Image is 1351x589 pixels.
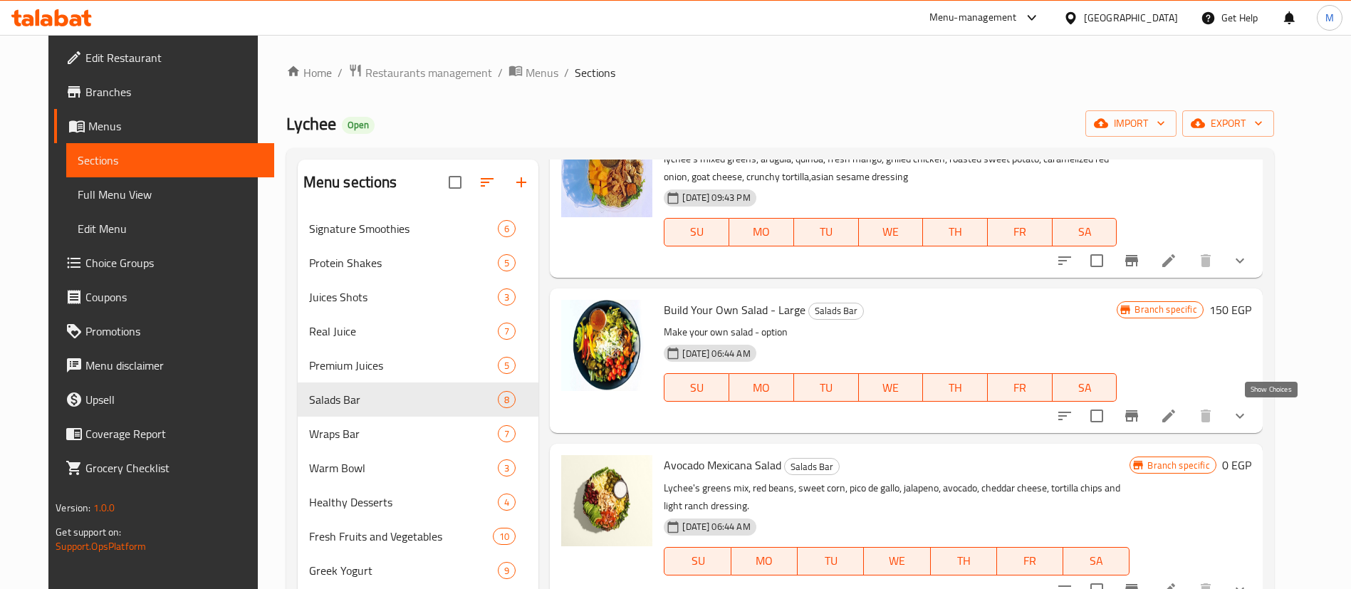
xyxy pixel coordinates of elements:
[731,547,798,575] button: MO
[498,64,503,81] li: /
[1182,110,1274,137] button: export
[1194,115,1263,132] span: export
[737,551,792,571] span: MO
[1082,401,1112,431] span: Select to update
[298,246,539,280] div: Protein Shakes5
[298,314,539,348] div: Real Juice7
[929,377,982,398] span: TH
[493,528,516,545] div: items
[784,458,840,475] div: Salads Bar
[348,63,492,82] a: Restaurants management
[309,220,499,237] div: Signature Smoothies
[1142,459,1215,472] span: Branch specific
[798,547,864,575] button: TU
[54,451,274,485] a: Grocery Checklist
[735,377,788,398] span: MO
[670,377,724,398] span: SU
[870,551,924,571] span: WE
[993,377,1047,398] span: FR
[677,520,756,533] span: [DATE] 06:44 AM
[66,212,274,246] a: Edit Menu
[470,165,504,199] span: Sort sections
[54,246,274,280] a: Choice Groups
[342,119,375,131] span: Open
[499,256,515,270] span: 5
[56,537,146,556] a: Support.OpsPlatform
[664,218,729,246] button: SU
[54,41,274,75] a: Edit Restaurant
[303,172,397,193] h2: Menu sections
[286,108,336,140] span: Lychee
[729,218,794,246] button: MO
[561,126,652,217] img: Go Man-go Salad Large
[1189,244,1223,278] button: delete
[1160,407,1177,424] a: Edit menu item
[365,64,492,81] span: Restaurants management
[309,528,493,545] div: Fresh Fruits and Vegetables
[309,459,499,476] span: Warm Bowl
[56,499,90,517] span: Version:
[564,64,569,81] li: /
[440,167,470,197] span: Select all sections
[54,417,274,451] a: Coverage Report
[54,75,274,109] a: Branches
[298,417,539,451] div: Wraps Bar7
[54,109,274,143] a: Menus
[499,564,515,578] span: 9
[670,221,724,242] span: SU
[670,551,725,571] span: SU
[1209,300,1251,320] h6: 150 EGP
[664,479,1130,515] p: Lychee's greens mix, red beans, sweet corn, pico de gallo, jalapeno, avocado, cheddar cheese, tor...
[309,425,499,442] span: Wraps Bar
[85,391,263,408] span: Upsell
[309,494,499,511] div: Healthy Desserts
[1003,551,1058,571] span: FR
[498,220,516,237] div: items
[498,459,516,476] div: items
[575,64,615,81] span: Sections
[1160,252,1177,269] a: Edit menu item
[499,222,515,236] span: 6
[54,382,274,417] a: Upsell
[93,499,115,517] span: 1.0.0
[1048,244,1082,278] button: sort-choices
[309,391,499,408] div: Salads Bar
[664,547,731,575] button: SU
[929,221,982,242] span: TH
[735,221,788,242] span: MO
[498,254,516,271] div: items
[988,373,1053,402] button: FR
[499,359,515,372] span: 5
[859,373,924,402] button: WE
[66,143,274,177] a: Sections
[1325,10,1334,26] span: M
[1189,399,1223,433] button: delete
[1082,246,1112,276] span: Select to update
[78,220,263,237] span: Edit Menu
[298,212,539,246] div: Signature Smoothies6
[865,221,918,242] span: WE
[286,63,1274,82] nav: breadcrumb
[85,288,263,306] span: Coupons
[498,425,516,442] div: items
[1129,303,1202,316] span: Branch specific
[923,218,988,246] button: TH
[309,323,499,340] span: Real Juice
[865,377,918,398] span: WE
[1223,244,1257,278] button: show more
[1048,399,1082,433] button: sort-choices
[309,562,499,579] span: Greek Yogurt
[309,254,499,271] span: Protein Shakes
[1231,252,1248,269] svg: Show Choices
[1085,110,1177,137] button: import
[800,221,853,242] span: TU
[499,496,515,509] span: 4
[298,553,539,588] div: Greek Yogurt9
[923,373,988,402] button: TH
[809,303,863,319] span: Salads Bar
[298,519,539,553] div: Fresh Fruits and Vegetables10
